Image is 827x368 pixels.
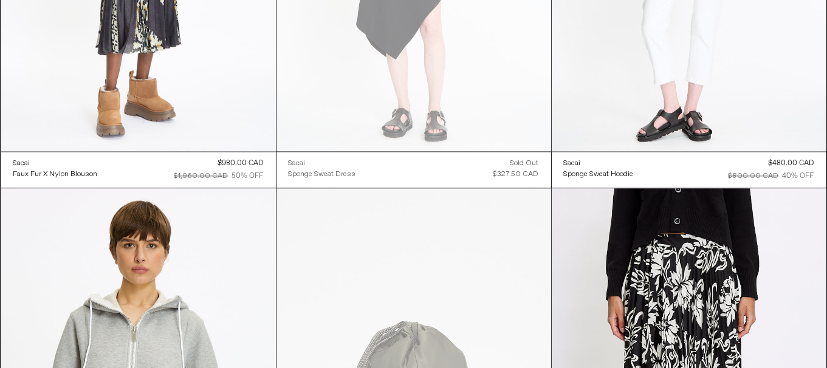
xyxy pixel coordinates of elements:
[564,169,634,180] a: Sponge Sweat Hoodie
[564,169,634,180] div: Sponge Sweat Hoodie
[493,169,539,180] div: $327.50 CAD
[13,158,98,169] a: Sacai
[13,169,98,180] div: Faux Fur x Nylon Blouson
[232,171,264,182] div: 50% OFF
[729,171,779,182] div: $800.00 CAD
[289,169,356,180] div: Sponge Sweat Dress
[510,158,539,169] div: Sold out
[289,169,356,180] a: Sponge Sweat Dress
[564,158,581,169] div: Sacai
[564,158,634,169] a: Sacai
[289,158,306,169] div: Sacai
[174,171,228,182] div: $1,960.00 CAD
[769,158,814,169] div: $480.00 CAD
[13,158,30,169] div: Sacai
[289,158,356,169] a: Sacai
[218,158,264,169] div: $980.00 CAD
[13,169,98,180] a: Faux Fur x Nylon Blouson
[783,171,814,182] div: 40% OFF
